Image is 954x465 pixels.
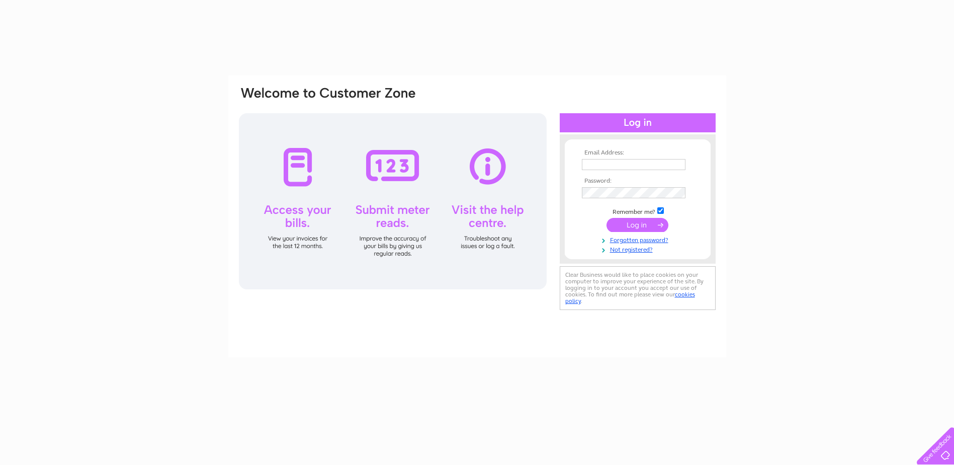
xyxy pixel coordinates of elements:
[582,244,696,254] a: Not registered?
[560,266,716,310] div: Clear Business would like to place cookies on your computer to improve your experience of the sit...
[582,235,696,244] a: Forgotten password?
[579,149,696,157] th: Email Address:
[579,206,696,216] td: Remember me?
[579,178,696,185] th: Password:
[565,291,695,304] a: cookies policy
[606,218,668,232] input: Submit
